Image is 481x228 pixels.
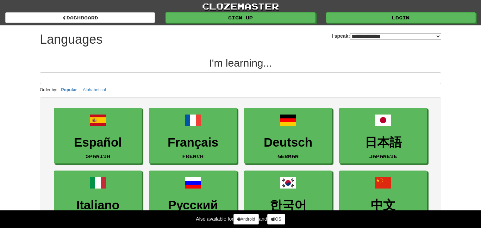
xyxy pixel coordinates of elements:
a: ItalianoItalian [54,171,142,227]
a: EspañolSpanish [54,108,142,164]
h3: 中文 [343,198,423,212]
a: iOS [267,214,285,224]
small: French [182,154,204,159]
a: DeutschGerman [244,108,332,164]
a: 中文Mandarin Chinese [339,171,427,227]
a: 日本語Japanese [339,108,427,164]
h2: I'm learning... [40,57,441,69]
a: РусскийRussian [149,171,237,227]
a: 한국어[DEMOGRAPHIC_DATA] [244,171,332,227]
a: Login [326,12,476,23]
h3: Français [153,136,233,149]
h3: Español [58,136,138,149]
a: Android [233,214,259,224]
a: dashboard [5,12,155,23]
h3: Русский [153,198,233,212]
select: I speak: [350,33,441,39]
small: Spanish [86,154,110,159]
h3: 日本語 [343,136,423,149]
h3: 한국어 [248,198,328,212]
button: Alphabetical [81,86,108,94]
h3: Italiano [58,198,138,212]
h1: Languages [40,32,102,47]
small: German [277,154,299,159]
h3: Deutsch [248,136,328,149]
a: Sign up [165,12,315,23]
small: Japanese [369,154,397,159]
button: Popular [59,86,79,94]
small: Order by: [40,87,57,92]
a: FrançaisFrench [149,108,237,164]
label: I speak: [332,32,441,39]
